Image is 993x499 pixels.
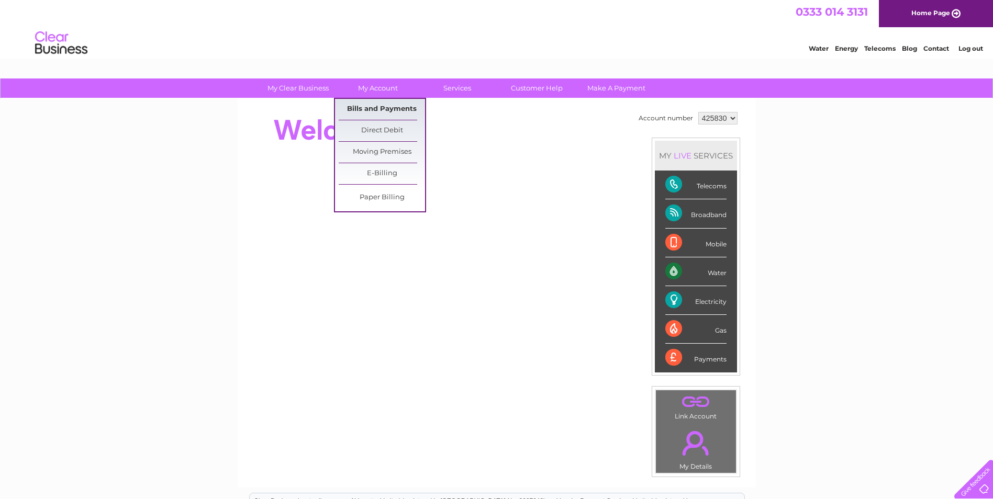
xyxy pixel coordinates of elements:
[902,44,917,52] a: Blog
[573,78,660,98] a: Make A Payment
[958,44,983,52] a: Log out
[339,163,425,184] a: E-Billing
[339,142,425,163] a: Moving Premises
[636,109,696,127] td: Account number
[665,315,727,344] div: Gas
[665,229,727,257] div: Mobile
[864,44,896,52] a: Telecoms
[339,187,425,208] a: Paper Billing
[665,171,727,199] div: Telecoms
[255,78,341,98] a: My Clear Business
[665,199,727,228] div: Broadband
[665,286,727,315] div: Electricity
[494,78,580,98] a: Customer Help
[659,393,733,411] a: .
[672,151,694,161] div: LIVE
[665,257,727,286] div: Water
[35,27,88,59] img: logo.png
[414,78,500,98] a: Services
[339,120,425,141] a: Direct Debit
[655,422,737,473] td: My Details
[923,44,949,52] a: Contact
[334,78,421,98] a: My Account
[835,44,858,52] a: Energy
[809,44,829,52] a: Water
[659,425,733,461] a: .
[796,5,868,18] a: 0333 014 3131
[339,99,425,120] a: Bills and Payments
[665,344,727,372] div: Payments
[250,6,744,51] div: Clear Business is a trading name of Verastar Limited (registered in [GEOGRAPHIC_DATA] No. 3667643...
[655,390,737,423] td: Link Account
[655,141,737,171] div: MY SERVICES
